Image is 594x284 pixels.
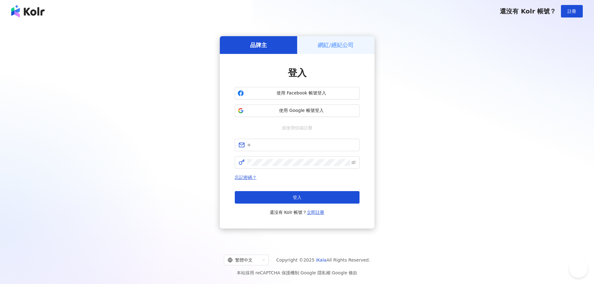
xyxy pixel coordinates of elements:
[235,104,360,117] button: 使用 Google 帳號登入
[228,255,259,265] div: 繁體中文
[288,67,307,78] span: 登入
[567,9,576,14] span: 註冊
[11,5,45,17] img: logo
[318,41,354,49] h5: 網紅/經紀公司
[278,124,317,131] span: 或使用信箱註冊
[270,209,325,216] span: 還沒有 Kolr 帳號？
[246,108,357,114] span: 使用 Google 帳號登入
[235,87,360,99] button: 使用 Facebook 帳號登入
[235,191,360,204] button: 登入
[316,258,326,262] a: iKala
[246,90,357,96] span: 使用 Facebook 帳號登入
[331,270,332,275] span: |
[237,269,357,277] span: 本站採用 reCAPTCHA 保護機制
[307,210,324,215] a: 立即註冊
[301,270,331,275] a: Google 隱私權
[235,175,257,180] a: 忘記密碼？
[250,41,267,49] h5: 品牌主
[332,270,357,275] a: Google 條款
[561,5,583,17] button: 註冊
[569,259,588,278] iframe: Help Scout Beacon - Open
[299,270,301,275] span: |
[500,7,556,15] span: 還沒有 Kolr 帳號？
[276,256,370,264] span: Copyright © 2025 All Rights Reserved.
[351,160,356,165] span: eye-invisible
[293,195,302,200] span: 登入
